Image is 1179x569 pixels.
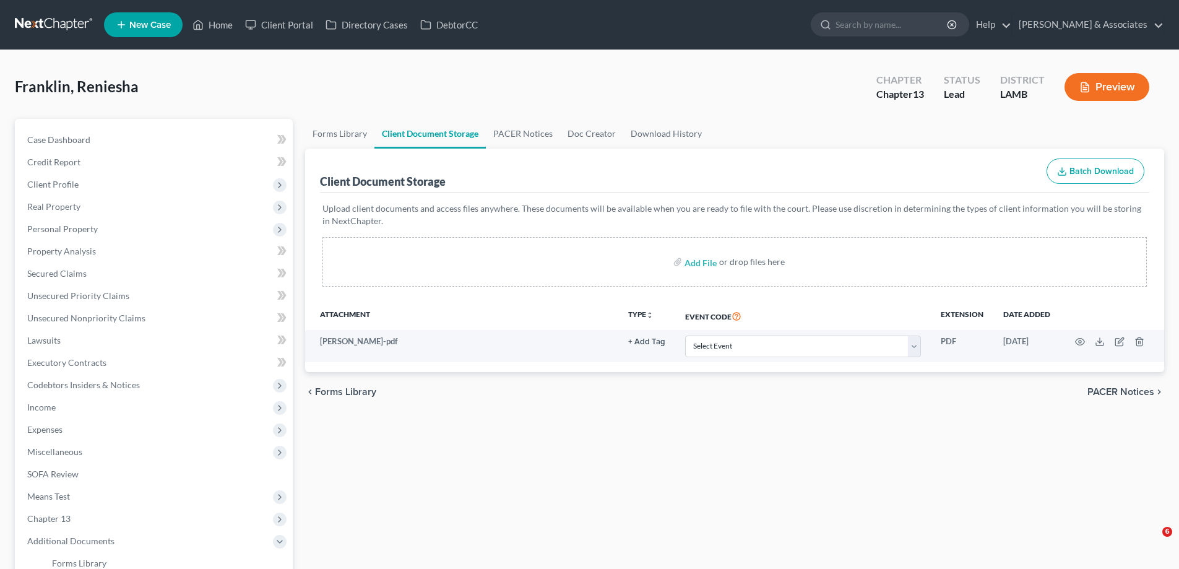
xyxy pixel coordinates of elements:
[836,13,949,36] input: Search by name...
[27,179,79,189] span: Client Profile
[322,202,1147,227] p: Upload client documents and access files anywhere. These documents will be available when you are...
[27,134,90,145] span: Case Dashboard
[1137,527,1167,557] iframe: Intercom live chat
[1162,527,1172,537] span: 6
[319,14,414,36] a: Directory Cases
[1087,387,1164,397] button: PACER Notices chevron_right
[628,311,654,319] button: TYPEunfold_more
[560,119,623,149] a: Doc Creator
[27,268,87,279] span: Secured Claims
[27,380,140,390] span: Codebtors Insiders & Notices
[52,558,106,568] span: Forms Library
[1065,73,1149,101] button: Preview
[27,513,71,524] span: Chapter 13
[17,463,293,485] a: SOFA Review
[17,352,293,374] a: Executory Contracts
[1154,387,1164,397] i: chevron_right
[17,240,293,263] a: Property Analysis
[27,536,114,546] span: Additional Documents
[876,87,924,102] div: Chapter
[944,87,980,102] div: Lead
[305,387,376,397] button: chevron_left Forms Library
[17,329,293,352] a: Lawsuits
[1069,166,1134,176] span: Batch Download
[1013,14,1164,36] a: [PERSON_NAME] & Associates
[320,174,446,189] div: Client Document Storage
[17,263,293,285] a: Secured Claims
[27,424,63,435] span: Expenses
[27,157,80,167] span: Credit Report
[27,469,79,479] span: SOFA Review
[17,129,293,151] a: Case Dashboard
[719,256,785,268] div: or drop files here
[27,290,129,301] span: Unsecured Priority Claims
[623,119,709,149] a: Download History
[1047,159,1144,185] button: Batch Download
[1000,87,1045,102] div: LAMB
[17,151,293,173] a: Credit Report
[27,357,106,368] span: Executory Contracts
[305,119,374,149] a: Forms Library
[931,302,993,330] th: Extension
[27,446,82,457] span: Miscellaneous
[1087,387,1154,397] span: PACER Notices
[27,402,56,412] span: Income
[646,311,654,319] i: unfold_more
[993,302,1060,330] th: Date added
[17,307,293,329] a: Unsecured Nonpriority Claims
[414,14,484,36] a: DebtorCC
[315,387,376,397] span: Forms Library
[305,330,618,362] td: [PERSON_NAME]-pdf
[970,14,1011,36] a: Help
[628,338,665,346] button: + Add Tag
[1000,73,1045,87] div: District
[675,302,931,330] th: Event Code
[944,73,980,87] div: Status
[239,14,319,36] a: Client Portal
[186,14,239,36] a: Home
[129,20,171,30] span: New Case
[876,73,924,87] div: Chapter
[17,285,293,307] a: Unsecured Priority Claims
[305,387,315,397] i: chevron_left
[913,88,924,100] span: 13
[305,302,618,330] th: Attachment
[27,313,145,323] span: Unsecured Nonpriority Claims
[27,224,98,234] span: Personal Property
[486,119,560,149] a: PACER Notices
[374,119,486,149] a: Client Document Storage
[27,491,70,502] span: Means Test
[15,77,139,95] span: Franklin, Reniesha
[628,336,665,347] a: + Add Tag
[27,201,80,212] span: Real Property
[931,330,993,362] td: PDF
[27,335,61,345] span: Lawsuits
[993,330,1060,362] td: [DATE]
[27,246,96,256] span: Property Analysis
